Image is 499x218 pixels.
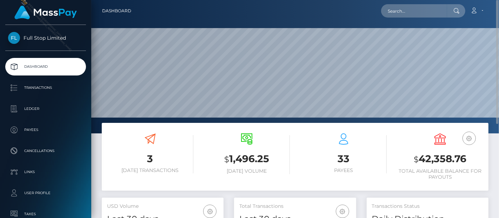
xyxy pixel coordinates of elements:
p: Payees [8,125,83,135]
h3: 3 [107,152,193,166]
h6: Total Available Balance for Payouts [397,168,484,180]
input: Search... [381,4,447,18]
h3: 33 [300,152,387,166]
p: Links [8,167,83,177]
p: Cancellations [8,146,83,156]
span: Full Stop Limited [5,35,86,41]
h5: Transactions Status [372,203,483,210]
h3: 42,358.76 [397,152,484,166]
a: User Profile [5,184,86,202]
h6: [DATE] Transactions [107,167,193,173]
p: Ledger [8,104,83,114]
h3: 1,496.25 [204,152,290,166]
h5: Total Transactions [239,203,351,210]
a: Dashboard [102,4,131,18]
small: $ [414,154,419,164]
a: Transactions [5,79,86,97]
a: Ledger [5,100,86,118]
h6: [DATE] Volume [204,168,290,174]
h6: Payees [300,167,387,173]
p: User Profile [8,188,83,198]
a: Payees [5,121,86,139]
img: Full Stop Limited [8,32,20,44]
a: Cancellations [5,142,86,160]
a: Links [5,163,86,181]
p: Transactions [8,82,83,93]
small: $ [224,154,229,164]
p: Dashboard [8,61,83,72]
img: MassPay Logo [14,6,77,19]
a: Dashboard [5,58,86,75]
h5: USD Volume [107,203,218,210]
